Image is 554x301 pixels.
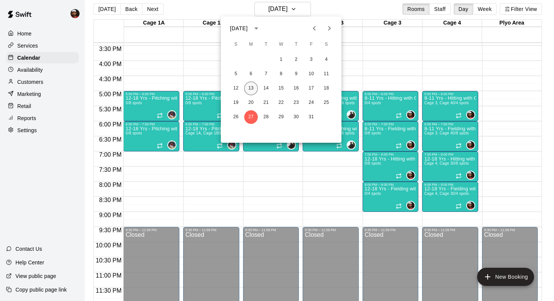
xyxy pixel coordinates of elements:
[274,67,288,81] button: 8
[244,96,258,110] button: 20
[274,96,288,110] button: 22
[320,67,333,81] button: 11
[250,22,263,35] button: calendar view is open, switch to year view
[229,67,243,81] button: 5
[244,82,258,95] button: 13
[289,67,303,81] button: 9
[229,96,243,110] button: 19
[289,37,303,52] span: Thursday
[305,96,318,110] button: 24
[289,82,303,95] button: 16
[305,37,318,52] span: Friday
[244,37,258,52] span: Monday
[230,25,248,32] div: [DATE]
[259,82,273,95] button: 14
[244,67,258,81] button: 6
[305,53,318,66] button: 3
[274,53,288,66] button: 1
[259,110,273,124] button: 28
[320,53,333,66] button: 4
[305,67,318,81] button: 10
[320,82,333,95] button: 18
[229,82,243,95] button: 12
[274,110,288,124] button: 29
[229,37,243,52] span: Sunday
[229,110,243,124] button: 26
[305,82,318,95] button: 17
[289,96,303,110] button: 23
[320,37,333,52] span: Saturday
[322,21,337,36] button: Next month
[289,53,303,66] button: 2
[274,82,288,95] button: 15
[274,37,288,52] span: Wednesday
[244,110,258,124] button: 27
[289,110,303,124] button: 30
[259,37,273,52] span: Tuesday
[320,96,333,110] button: 25
[259,96,273,110] button: 21
[259,67,273,81] button: 7
[305,110,318,124] button: 31
[307,21,322,36] button: Previous month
